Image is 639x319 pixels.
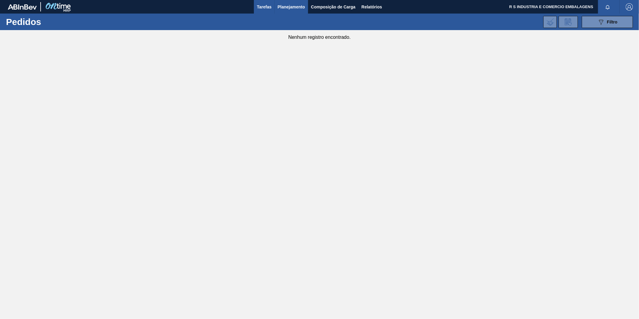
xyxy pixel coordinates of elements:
span: Relatórios [362,3,382,11]
img: TNhmsLtSVTkK8tSr43FrP2fwEKptu5GPRR3wAAAABJRU5ErkJggg== [8,4,37,10]
span: Tarefas [257,3,272,11]
h1: Pedidos [6,18,97,25]
button: Filtro [582,16,633,28]
button: Notificações [598,3,617,11]
div: Importar Negociações dos Pedidos [543,16,557,28]
img: Logout [626,3,633,11]
div: Solicitação de Revisão de Pedidos [559,16,578,28]
span: Filtro [607,20,618,24]
span: Composição de Carga [311,3,356,11]
span: Planejamento [278,3,305,11]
